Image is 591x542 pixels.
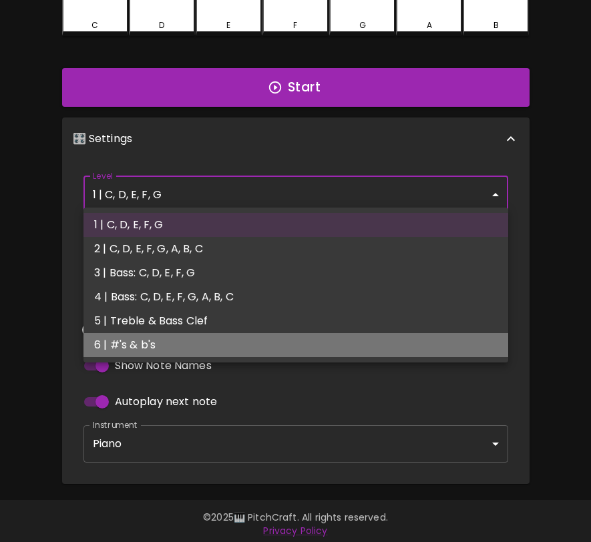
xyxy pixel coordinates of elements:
li: 5 | Treble & Bass Clef [83,309,508,333]
li: 3 | Bass: C, D, E, F, G [83,261,508,285]
li: 1 | C, D, E, F, G [83,213,508,237]
li: 6 | #'s & b's [83,333,508,357]
li: 2 | C, D, E, F, G, A, B, C [83,237,508,261]
li: 4 | Bass: C, D, E, F, G, A, B, C [83,285,508,309]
